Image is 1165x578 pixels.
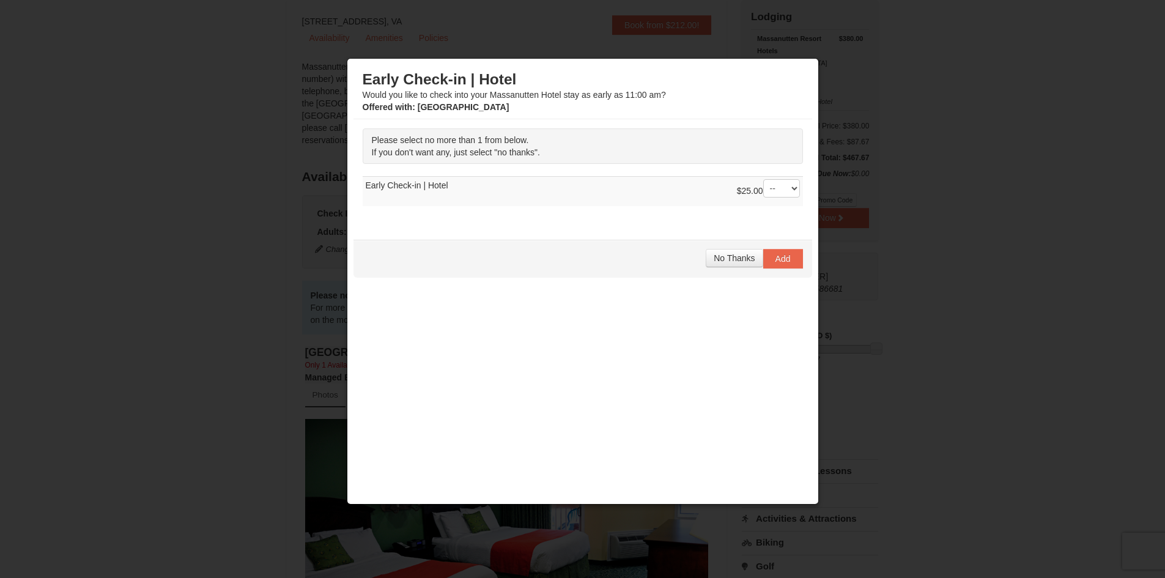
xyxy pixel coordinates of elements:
span: If you don't want any, just select "no thanks". [372,147,540,157]
h3: Early Check-in | Hotel [363,70,803,89]
button: No Thanks [706,249,763,267]
div: $25.00 [737,179,800,204]
button: Add [763,249,803,269]
span: Please select no more than 1 from below. [372,135,529,145]
span: No Thanks [714,253,755,263]
div: Would you like to check into your Massanutten Hotel stay as early as 11:00 am? [363,70,803,113]
strong: : [GEOGRAPHIC_DATA] [363,102,509,112]
span: Offered with [363,102,413,112]
span: Add [775,254,791,264]
td: Early Check-in | Hotel [363,176,803,206]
